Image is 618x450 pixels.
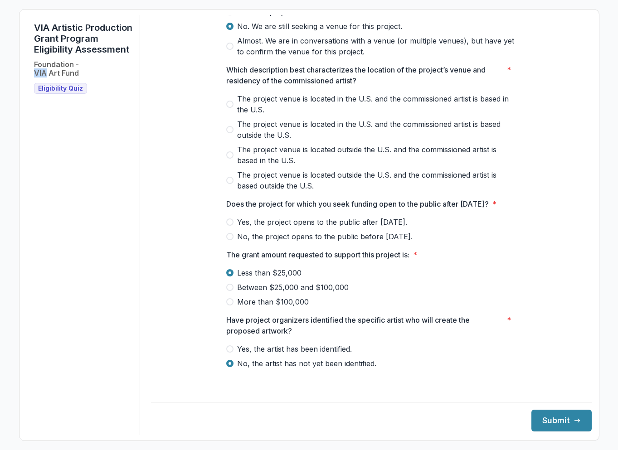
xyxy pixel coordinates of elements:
span: The project venue is located in the U.S. and the commissioned artist is based in the U.S. [237,93,516,115]
p: The grant amount requested to support this project is: [226,249,409,260]
span: The project venue is located outside the U.S. and the commissioned artist is based outside the U.S. [237,169,516,191]
h2: Foundation - VIA Art Fund [34,60,79,77]
p: Have project organizers identified the specific artist who will create the proposed artwork? [226,315,503,336]
span: No, the artist has not yet been identified. [237,358,376,369]
span: No. We are still seeking a venue for this project. [237,21,402,32]
p: Which description best characterizes the location of the project’s venue and residency of the com... [226,64,503,86]
span: No, the project opens to the public before [DATE]. [237,231,413,242]
span: More than $100,000 [237,296,309,307]
p: Does the project for which you seek funding open to the public after [DATE]? [226,198,489,209]
span: Yes, the artist has been identified. [237,344,352,354]
span: The project venue is located outside the U.S. and the commissioned artist is based in the U.S. [237,144,516,166]
span: The project venue is located in the U.S. and the commissioned artist is based outside the U.S. [237,119,516,140]
h1: VIA Artistic Production Grant Program Eligibility Assessment [34,22,132,55]
button: Submit [531,410,592,431]
span: Less than $25,000 [237,267,302,278]
span: Yes, the project opens to the public after [DATE]. [237,217,407,227]
span: Almost. We are in conversations with a venue (or multiple venues), but have yet to confirm the ve... [237,35,516,57]
span: Eligibility Quiz [38,85,83,92]
span: Between $25,000 and $100,000 [237,282,349,293]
